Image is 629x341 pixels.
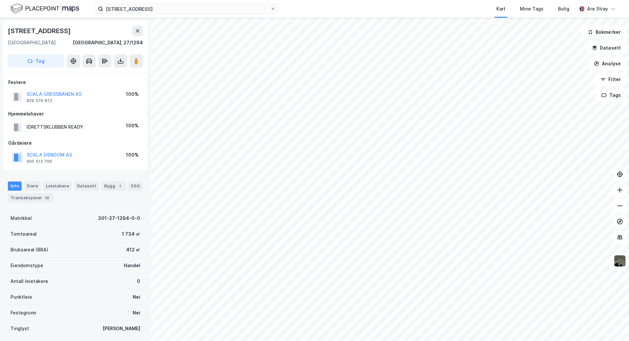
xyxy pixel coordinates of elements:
div: Are Stray [587,5,608,13]
button: Filter [595,73,626,86]
div: 995 513 706 [27,159,52,164]
div: [GEOGRAPHIC_DATA], 27/1294 [73,39,143,47]
div: Handel [124,262,140,269]
div: 0 [137,277,140,285]
div: 19 [44,195,50,201]
div: Bygg [102,181,126,191]
div: Nei [133,293,140,301]
div: [GEOGRAPHIC_DATA] [8,39,56,47]
div: 100% [126,122,139,130]
div: 412 ㎡ [126,246,140,254]
button: Tags [596,89,626,102]
div: Eiere [24,181,41,191]
div: [PERSON_NAME] [103,325,140,332]
div: Antall leietakere [10,277,48,285]
div: 1 [117,183,123,189]
div: Hjemmelshaver [8,110,143,118]
img: 9k= [614,255,626,267]
div: Leietakere [43,181,72,191]
div: Kart [496,5,505,13]
div: Nei [133,309,140,317]
div: Eiendomstype [10,262,43,269]
div: Festere [8,78,143,86]
div: IDRETTSKLUBBEN READY [27,123,83,131]
iframe: Chat Widget [596,309,629,341]
div: 100% [126,90,139,98]
div: Datasett [74,181,99,191]
div: Festegrunn [10,309,36,317]
button: Analyse [588,57,626,70]
div: Tomteareal [10,230,37,238]
input: Søk på adresse, matrikkel, gårdeiere, leietakere eller personer [103,4,270,14]
div: 100% [126,151,139,159]
div: Bruksareal (BRA) [10,246,48,254]
div: Transaksjoner [8,193,53,202]
div: Mine Tags [520,5,543,13]
div: Matrikkel [10,214,32,222]
div: 1 734 ㎡ [122,230,140,238]
div: ESG [128,181,143,191]
div: Punktleie [10,293,32,301]
div: 301-27-1294-0-0 [98,214,140,222]
div: [STREET_ADDRESS] [8,26,72,36]
button: Datasett [586,41,626,54]
div: 829 379 872 [27,98,52,103]
div: Tinglyst [10,325,29,332]
div: Bolig [558,5,569,13]
img: logo.f888ab2527a4732fd821a326f86c7f29.svg [10,3,79,14]
button: Bokmerker [582,26,626,39]
div: Gårdeiere [8,139,143,147]
button: Tag [8,54,64,68]
div: Info [8,181,22,191]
